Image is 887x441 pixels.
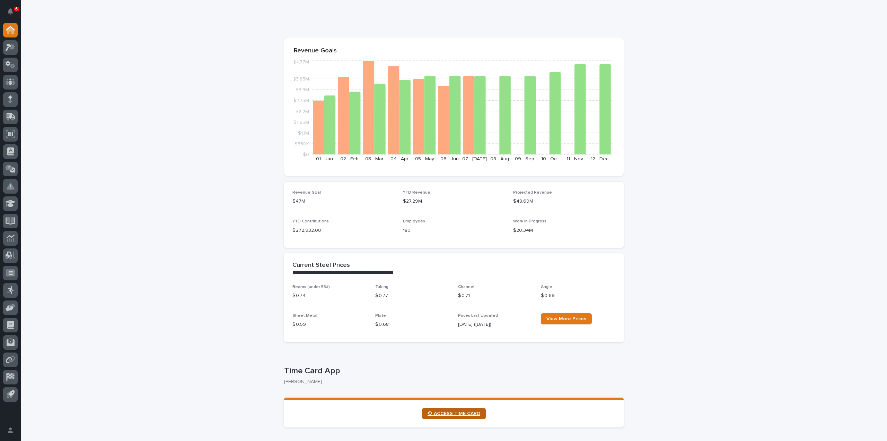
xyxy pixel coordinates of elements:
[567,156,583,161] text: 11 - Nov
[375,314,386,318] span: Plate
[591,156,608,161] text: 12 - Dec
[303,152,309,157] tspan: $0
[293,60,309,65] tspan: $4.77M
[292,262,350,269] h2: Current Steel Prices
[296,109,309,114] tspan: $2.2M
[403,190,430,195] span: YTD Revenue
[375,285,388,289] span: Tubing
[3,4,18,19] button: Notifications
[292,198,395,205] p: $47M
[296,87,309,92] tspan: $3.3M
[375,292,450,299] p: $ 0.77
[403,219,425,223] span: Employees
[295,141,309,146] tspan: $550K
[546,316,586,321] span: View More Prices
[15,7,18,11] p: 6
[292,292,367,299] p: $ 0.74
[292,190,321,195] span: Revenue Goal
[513,227,615,234] p: $20.34M
[292,219,329,223] span: YTD Contributions
[458,321,533,328] p: [DATE] ([DATE])
[458,285,474,289] span: Channel
[440,156,459,161] text: 06 - Jun
[490,156,509,161] text: 08 - Aug
[403,227,505,234] p: 180
[365,156,384,161] text: 03 - Mar
[292,285,330,289] span: Beams (under 55#)
[515,156,534,161] text: 09 - Sep
[298,130,309,135] tspan: $1.1M
[293,120,309,125] tspan: $1.65M
[541,313,592,324] a: View More Prices
[462,156,487,161] text: 07 - [DATE]
[316,156,333,161] text: 01 - Jan
[513,219,546,223] span: Work in Progress
[292,321,367,328] p: $ 0.59
[284,379,618,385] p: [PERSON_NAME]
[284,366,621,376] p: Time Card App
[541,292,615,299] p: $ 0.69
[403,198,505,205] p: $27.29M
[293,77,309,82] tspan: $3.85M
[513,190,552,195] span: Projected Revenue
[375,321,450,328] p: $ 0.68
[340,156,359,161] text: 02 - Feb
[428,411,480,416] span: ⏲ ACCESS TIME CARD
[292,227,395,234] p: $ 272,932.00
[422,408,486,419] a: ⏲ ACCESS TIME CARD
[292,314,317,318] span: Sheet Metal
[390,156,409,161] text: 04 - Apr
[415,156,434,161] text: 05 - May
[541,156,558,161] text: 10 - Oct
[294,47,614,55] p: Revenue Goals
[458,314,498,318] span: Prices Last Updated
[458,292,533,299] p: $ 0.71
[541,285,552,289] span: Angle
[9,8,18,19] div: Notifications6
[293,98,309,103] tspan: $2.75M
[513,198,615,205] p: $48.69M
